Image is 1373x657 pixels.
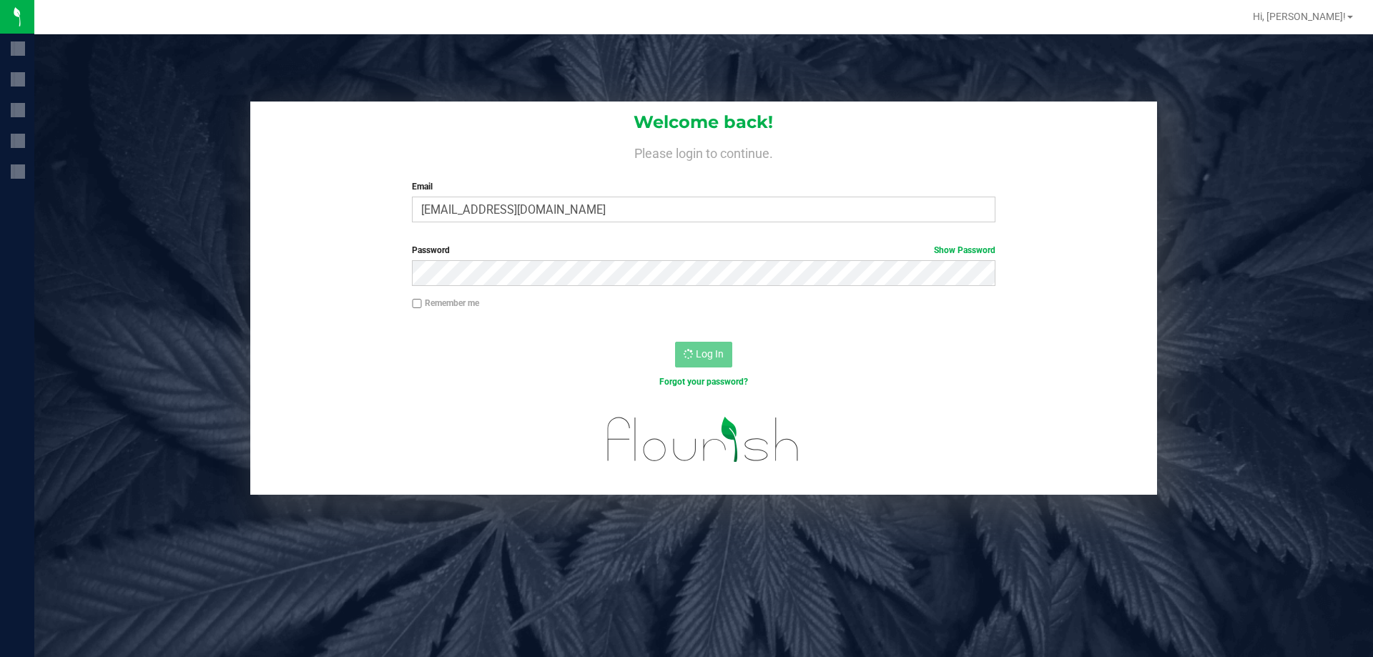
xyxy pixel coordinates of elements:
[250,143,1157,160] h4: Please login to continue.
[412,297,479,310] label: Remember me
[412,245,450,255] span: Password
[934,245,995,255] a: Show Password
[250,113,1157,132] h1: Welcome back!
[412,180,995,193] label: Email
[412,299,422,309] input: Remember me
[590,403,817,476] img: flourish_logo.svg
[1253,11,1346,22] span: Hi, [PERSON_NAME]!
[675,342,732,367] button: Log In
[659,377,748,387] a: Forgot your password?
[696,348,724,360] span: Log In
